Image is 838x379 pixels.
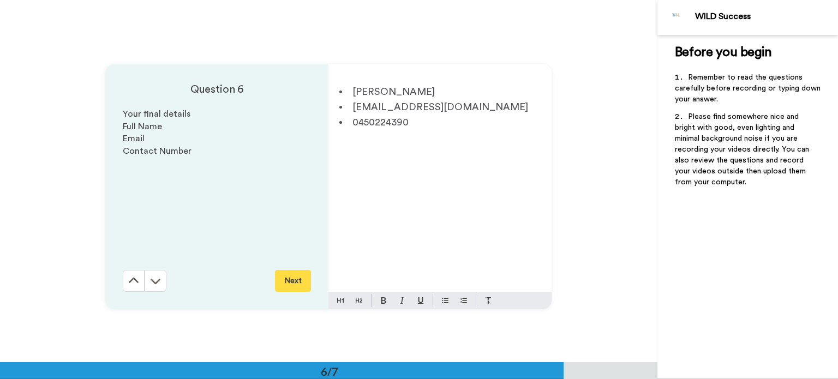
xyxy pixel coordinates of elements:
img: bulleted-block.svg [442,296,448,305]
span: 0450224390 [352,117,409,127]
img: clear-format.svg [485,297,492,304]
img: italic-mark.svg [400,297,404,304]
img: underline-mark.svg [417,297,424,304]
span: Contact Number [123,147,191,155]
div: WILD Success [695,11,837,22]
span: [PERSON_NAME] [352,87,435,97]
div: 6/7 [303,364,356,379]
img: bold-mark.svg [381,297,386,304]
img: numbered-block.svg [460,296,467,305]
img: heading-two-block.svg [356,296,362,305]
button: Next [275,270,311,292]
span: Your final details [123,110,190,118]
span: Remember to read the questions carefully before recording or typing down your answer. [675,74,823,103]
h4: Question 6 [123,82,311,97]
span: Email [123,134,145,143]
span: Before you begin [675,46,771,59]
img: Profile Image [663,4,690,31]
span: Please find somewhere nice and bright with good, even lighting and minimal background noise if yo... [675,113,811,186]
img: heading-one-block.svg [337,296,344,305]
span: Full Name [123,122,162,131]
span: [EMAIL_ADDRESS][DOMAIN_NAME] [352,102,528,112]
